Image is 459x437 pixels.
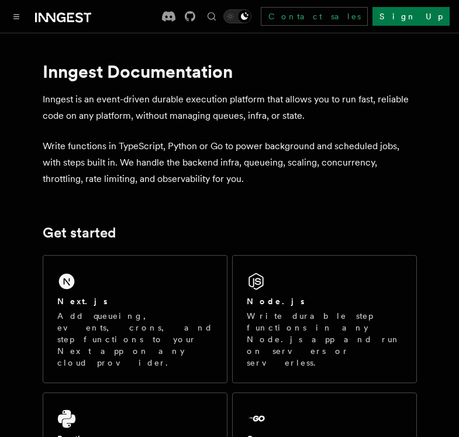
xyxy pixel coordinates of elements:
a: Next.jsAdd queueing, events, crons, and step functions to your Next app on any cloud provider. [43,255,227,383]
p: Write durable step functions in any Node.js app and run on servers or serverless. [247,310,402,369]
a: Get started [43,225,116,241]
a: Sign Up [372,7,450,26]
button: Find something... [205,9,219,23]
h2: Node.js [247,295,305,307]
a: Node.jsWrite durable step functions in any Node.js app and run on servers or serverless. [232,255,417,383]
p: Write functions in TypeScript, Python or Go to power background and scheduled jobs, with steps bu... [43,138,417,187]
p: Add queueing, events, crons, and step functions to your Next app on any cloud provider. [57,310,213,369]
button: Toggle navigation [9,9,23,23]
h1: Inngest Documentation [43,61,417,82]
p: Inngest is an event-driven durable execution platform that allows you to run fast, reliable code ... [43,91,417,124]
a: Contact sales [261,7,368,26]
button: Toggle dark mode [223,9,251,23]
h2: Next.js [57,295,108,307]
